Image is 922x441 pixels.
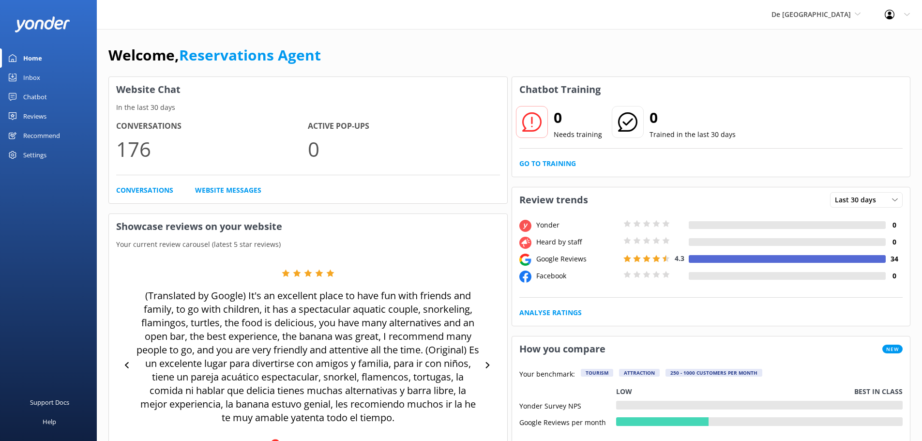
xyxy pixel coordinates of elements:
p: Needs training [554,129,602,140]
div: Recommend [23,126,60,145]
div: Reviews [23,106,46,126]
div: Inbox [23,68,40,87]
div: Home [23,48,42,68]
h4: 0 [886,237,903,247]
div: Facebook [534,271,621,281]
div: Yonder Survey NPS [519,401,616,410]
div: Support Docs [30,393,69,412]
h4: Conversations [116,120,308,133]
div: Settings [23,145,46,165]
h3: Website Chat [109,77,507,102]
h2: 0 [650,106,736,129]
a: Conversations [116,185,173,196]
span: New [882,345,903,353]
div: Google Reviews [534,254,621,264]
h4: 34 [886,254,903,264]
h2: 0 [554,106,602,129]
p: Best in class [854,386,903,397]
div: Yonder [534,220,621,230]
div: Chatbot [23,87,47,106]
div: 250 - 1000 customers per month [665,369,762,377]
p: Trained in the last 30 days [650,129,736,140]
div: Help [43,412,56,431]
p: 176 [116,133,308,165]
div: Attraction [619,369,660,377]
a: Reservations Agent [179,45,321,65]
a: Go to Training [519,158,576,169]
p: In the last 30 days [109,102,507,113]
span: Last 30 days [835,195,882,205]
p: 0 [308,133,499,165]
h3: How you compare [512,336,613,362]
p: Your current review carousel (latest 5 star reviews) [109,239,507,250]
p: Your benchmark: [519,369,575,380]
span: De [GEOGRAPHIC_DATA] [771,10,851,19]
h3: Chatbot Training [512,77,608,102]
h3: Review trends [512,187,595,213]
a: Analyse Ratings [519,307,582,318]
h4: Active Pop-ups [308,120,499,133]
img: yonder-white-logo.png [15,16,70,32]
h4: 0 [886,220,903,230]
p: Low [616,386,632,397]
h1: Welcome, [108,44,321,67]
div: Tourism [581,369,613,377]
a: Website Messages [195,185,261,196]
p: (Translated by Google) It's an excellent place to have fun with friends and family, to go with ch... [136,289,481,425]
div: Google Reviews per month [519,417,616,426]
span: 4.3 [675,254,684,263]
h4: 0 [886,271,903,281]
div: Heard by staff [534,237,621,247]
h3: Showcase reviews on your website [109,214,507,239]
